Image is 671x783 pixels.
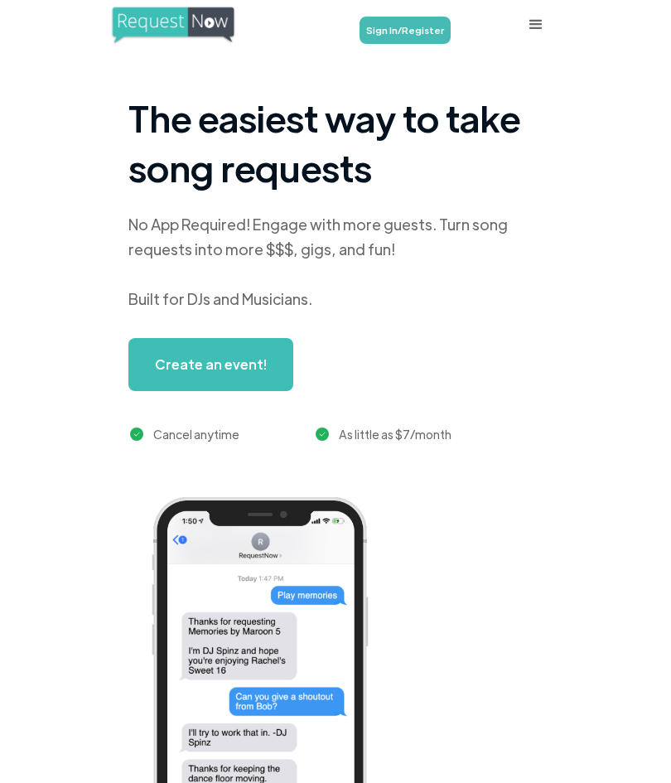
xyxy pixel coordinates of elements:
[339,424,451,444] div: As little as $7/month
[128,338,293,391] a: Create an event!
[128,93,543,192] h1: The easiest way to take song requests
[130,428,144,442] img: green checkmark
[360,17,451,44] a: Sign In/Register
[128,212,543,312] div: No App Required! Engage with more guests. Turn song requests into more $$$, gigs, and fun! Built ...
[153,424,239,444] div: Cancel anytime
[316,428,330,442] img: green checkmark
[110,5,259,45] a: home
